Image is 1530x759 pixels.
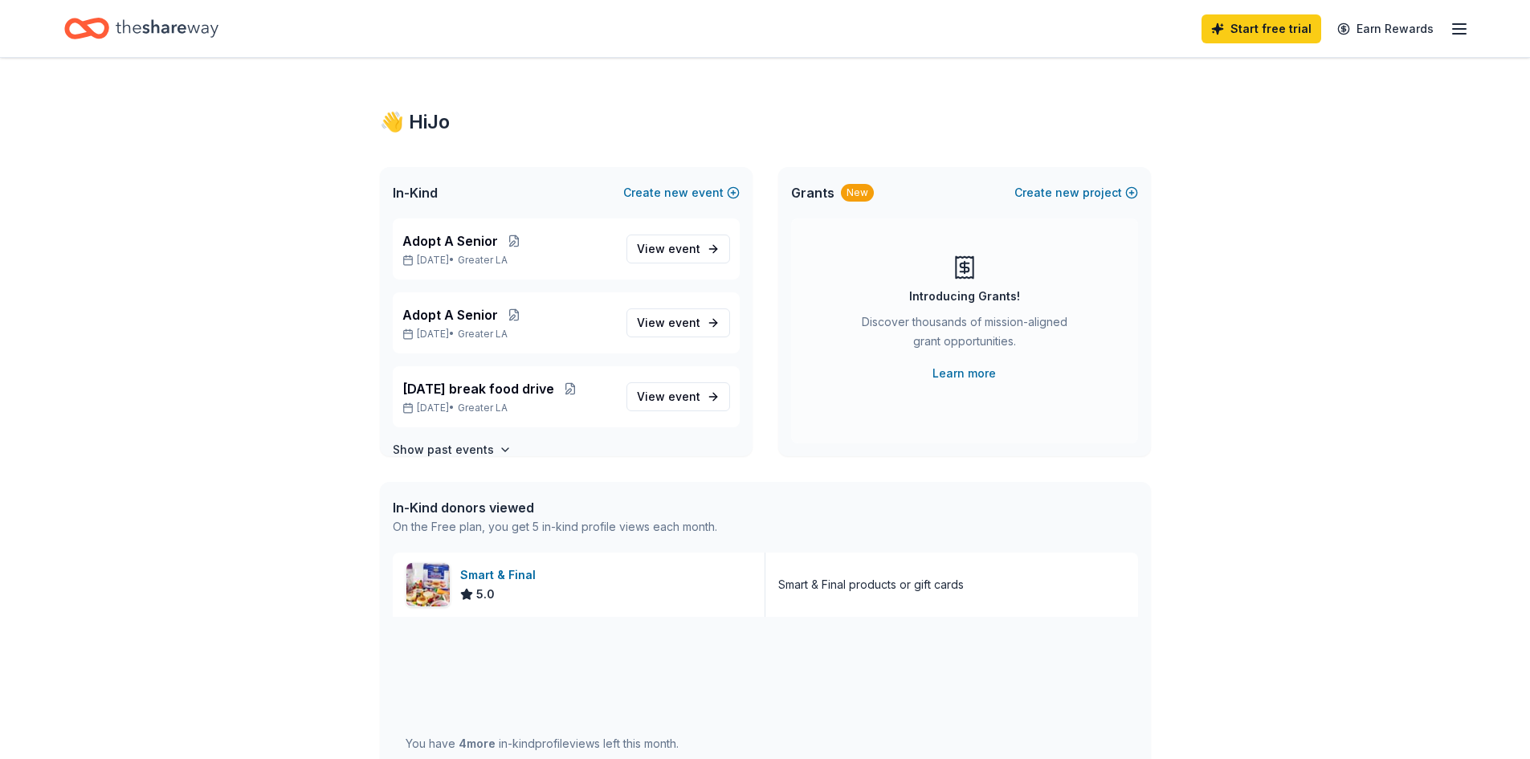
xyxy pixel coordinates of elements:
button: Createnewevent [623,183,740,202]
button: Show past events [393,440,512,459]
a: Earn Rewards [1328,14,1443,43]
h4: Show past events [393,440,494,459]
a: Learn more [932,364,996,383]
a: View event [626,235,730,263]
span: 4 more [459,737,496,750]
a: Start free trial [1202,14,1321,43]
div: Introducing Grants! [909,287,1020,306]
div: New [841,184,874,202]
span: Greater LA [458,254,508,267]
div: Smart & Final products or gift cards [778,575,964,594]
div: 👋 Hi Jo [380,109,1151,135]
span: event [668,242,700,255]
p: [DATE] • [402,402,614,414]
span: View [637,313,700,333]
a: View event [626,308,730,337]
p: [DATE] • [402,328,614,341]
span: In-Kind [393,183,438,202]
span: View [637,387,700,406]
span: Greater LA [458,328,508,341]
span: 5.0 [476,585,495,604]
span: Grants [791,183,834,202]
span: Adopt A Senior [402,305,498,324]
p: [DATE] • [402,254,614,267]
span: [DATE] break food drive [402,379,554,398]
div: In-Kind donors viewed [393,498,717,517]
button: Createnewproject [1014,183,1138,202]
span: Greater LA [458,402,508,414]
span: event [668,390,700,403]
div: Smart & Final [460,565,542,585]
a: View event [626,382,730,411]
a: Home [64,10,218,47]
div: You have in-kind profile views left this month. [406,734,679,753]
span: Adopt A Senior [402,231,498,251]
span: View [637,239,700,259]
div: Discover thousands of mission-aligned grant opportunities. [855,312,1074,357]
img: Image for Smart & Final [406,563,450,606]
div: On the Free plan, you get 5 in-kind profile views each month. [393,517,717,537]
span: new [1055,183,1079,202]
span: event [668,316,700,329]
span: new [664,183,688,202]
